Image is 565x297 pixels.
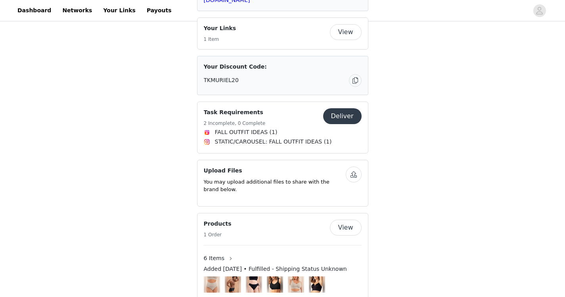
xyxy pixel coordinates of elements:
img: Truekind® Seamless Stretch Mid-Waist Brief [227,276,239,293]
img: Truekind® Daily Comfort Wireless Shaper Bra [269,276,281,293]
h5: 1 Item [204,36,236,43]
h5: 1 Order [204,231,232,238]
img: Image Background Blur [204,274,220,294]
span: Your Discount Code: [204,63,267,71]
img: Image Background Blur [246,274,262,294]
img: Truekind® Comfort Cotton Bralette [290,276,302,293]
img: Instagram Reels Icon [204,129,210,136]
img: Truekind® Comfort Cotton Smoothing Panty [206,276,218,293]
button: View [330,220,362,236]
a: Networks [57,2,97,19]
a: Your Links [98,2,140,19]
img: Image Background Blur [267,274,283,294]
h4: Upload Files [204,167,346,175]
h4: Products [204,220,232,228]
img: Image Background Blur [225,274,241,294]
img: Image Background Blur [288,274,304,294]
img: Image Background Blur [309,274,325,294]
span: STATIC/CAROUSEL: FALL OUTFIT IDEAS (1) [215,138,332,146]
h5: 2 Incomplete, 0 Complete [204,120,266,127]
h4: Task Requirements [204,108,266,117]
span: 6 Items [204,254,225,263]
img: Instagram Icon [204,139,210,145]
a: Payouts [142,2,176,19]
h4: Your Links [204,24,236,33]
span: TKMURIEL20 [204,76,239,84]
span: FALL OUTFIT IDEAS (1) [215,128,278,136]
button: View [330,24,362,40]
button: Deliver [323,108,362,124]
img: Truekind® Ultra-Soft Essentials Brief [248,276,260,293]
div: avatar [536,4,543,17]
div: Task Requirements [197,102,368,153]
a: Dashboard [13,2,56,19]
p: You may upload additional files to share with the brand below. [204,178,346,194]
img: Truekind® Supportive Comfort Wireless Shaping Bra [311,276,323,293]
span: Added [DATE] • Fulfilled - Shipping Status Unknown [204,265,347,273]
